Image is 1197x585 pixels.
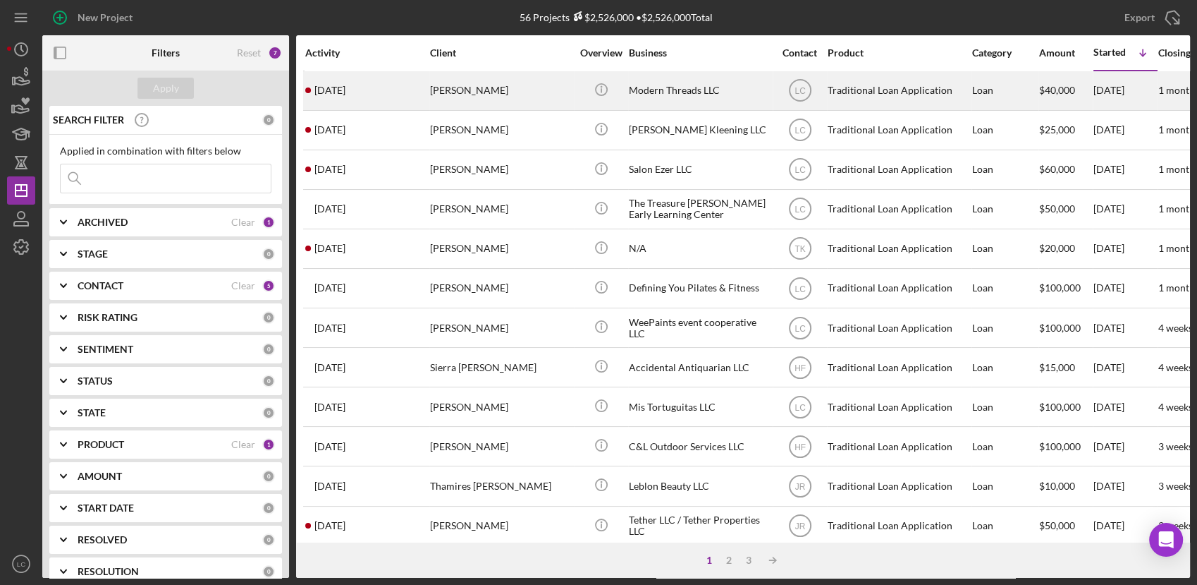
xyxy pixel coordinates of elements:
b: RESOLUTION [78,566,139,577]
div: Client [430,47,571,59]
div: 2 [719,555,739,566]
b: SEARCH FILTER [53,114,124,126]
div: [PERSON_NAME] [430,388,571,426]
div: Loan [972,230,1038,267]
div: Loan [972,72,1038,109]
div: Amount [1039,47,1092,59]
time: 2025-09-02 14:51 [314,362,345,373]
div: Traditional Loan Application [828,270,969,307]
button: Apply [137,78,194,99]
div: [PERSON_NAME] [430,72,571,109]
div: 0 [262,311,275,324]
text: LC [794,126,806,135]
b: SENTIMENT [78,344,133,355]
time: 2025-08-14 21:06 [314,520,345,531]
time: 2025-09-05 01:33 [314,85,345,96]
time: 4 weeks [1158,401,1193,413]
div: Loan [972,349,1038,386]
div: Loan [972,467,1038,505]
div: Tether LLC / Tether Properties LLC [629,507,770,545]
div: [PERSON_NAME] [430,507,571,545]
div: [PERSON_NAME] [430,111,571,149]
div: Loan [972,309,1038,346]
div: The Treasure [PERSON_NAME] Early Learning Center [629,191,770,228]
div: Modern Threads LLC [629,72,770,109]
div: $2,526,000 [570,11,634,23]
time: 2025-09-04 10:24 [314,243,345,254]
span: $10,000 [1039,480,1075,492]
button: New Project [42,4,147,32]
time: 2025-08-18 15:33 [314,441,345,452]
div: Loan [972,428,1038,465]
div: Loan [972,151,1038,188]
div: [PERSON_NAME] Kleening LLC [629,111,770,149]
div: Activity [305,47,429,59]
div: 0 [262,248,275,260]
span: $50,000 [1039,203,1075,215]
time: 1 month [1158,203,1195,215]
div: [DATE] [1093,507,1157,545]
div: Thamires [PERSON_NAME] [430,467,571,505]
div: New Project [78,4,133,32]
div: 56 Projects • $2,526,000 Total [520,11,713,23]
text: LC [794,86,806,96]
b: AMOUNT [78,471,122,482]
div: Mis Tortuguitas LLC [629,388,770,426]
div: [PERSON_NAME] [430,151,571,188]
text: HF [794,442,806,452]
div: [DATE] [1093,349,1157,386]
div: Overview [575,47,627,59]
div: Traditional Loan Application [828,349,969,386]
div: [PERSON_NAME] [430,270,571,307]
time: 1 month [1158,282,1195,294]
div: Traditional Loan Application [828,191,969,228]
time: 3 weeks [1158,519,1193,531]
div: 0 [262,533,275,546]
b: STATUS [78,375,113,387]
time: 2025-09-04 22:10 [314,164,345,175]
div: Defining You Pilates & Fitness [629,270,770,307]
div: 0 [262,375,275,387]
div: Clear [231,217,255,228]
text: LC [17,560,25,568]
time: 4 weeks [1158,322,1193,334]
b: RESOLVED [78,534,127,545]
button: Export [1110,4,1190,32]
div: 0 [262,406,275,419]
div: Clear [231,439,255,450]
div: Product [828,47,969,59]
div: Sierra [PERSON_NAME] [430,349,571,386]
div: Traditional Loan Application [828,151,969,188]
div: [DATE] [1093,388,1157,426]
div: 1 [699,555,719,566]
div: Export [1124,4,1155,32]
time: 1 month [1158,84,1195,96]
span: $50,000 [1039,519,1075,531]
b: Filters [152,47,180,59]
div: WeePaints event cooperative LLC [629,309,770,346]
text: JR [794,482,805,492]
div: Traditional Loan Application [828,309,969,346]
time: 1 month [1158,123,1195,135]
time: 2025-08-22 22:10 [314,322,345,334]
div: 1 [262,438,275,451]
div: [PERSON_NAME] [430,428,571,465]
time: 3 weeks [1158,440,1193,452]
div: Started [1093,47,1126,58]
time: 2025-08-26 14:57 [314,282,345,294]
div: [DATE] [1093,309,1157,346]
div: [DATE] [1093,72,1157,109]
div: Reset [237,47,261,59]
div: Applied in combination with filters below [60,145,271,157]
div: Loan [972,270,1038,307]
time: 2025-08-26 15:30 [314,402,345,413]
div: Contact [773,47,826,59]
div: Clear [231,280,255,291]
div: [DATE] [1093,230,1157,267]
div: 0 [262,114,275,126]
text: JR [794,521,805,531]
span: $15,000 [1039,361,1075,373]
div: [DATE] [1093,467,1157,505]
b: STATE [78,407,106,418]
div: [PERSON_NAME] [430,309,571,346]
